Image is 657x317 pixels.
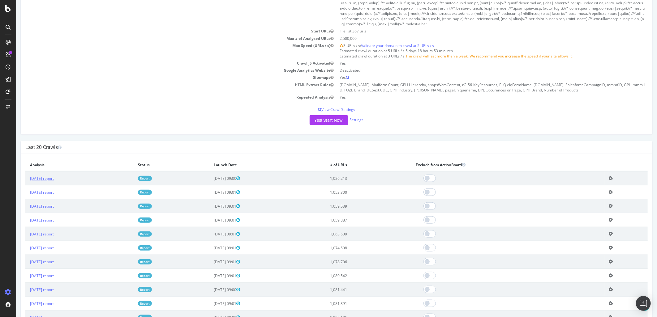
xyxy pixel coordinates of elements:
[122,190,136,195] a: Report
[294,115,332,125] button: Yes! Start Now
[14,231,38,237] a: [DATE] report
[198,190,224,195] span: [DATE] 09:01
[345,43,418,48] a: Validate your domain to crawl at 5 URLs / s
[14,273,38,278] a: [DATE] report
[309,185,395,199] td: 1,053,300
[122,301,136,306] a: Report
[117,158,193,171] th: Status
[9,144,632,150] h4: Last 20 Crawls
[389,53,556,59] span: The crawl will last more than a week. We recommend you increase the speed if your site allows it.
[9,67,320,74] td: Google Analytics Website
[9,42,320,60] td: Max Speed (URLs / s)
[122,218,136,223] a: Report
[14,190,38,195] a: [DATE] report
[309,297,395,311] td: 1,081,891
[309,283,395,297] td: 1,081,441
[14,287,38,292] a: [DATE] report
[122,176,136,181] a: Report
[309,158,395,171] th: # of URLs
[389,48,437,53] span: 5 days 18 hours 53 minutes
[320,74,632,81] td: Yes
[309,171,395,185] td: 1,026,213
[309,213,395,227] td: 1,059,887
[9,94,320,101] td: Repeated Analysis
[198,273,224,278] span: [DATE] 09:01
[309,255,395,269] td: 1,078,706
[14,204,38,209] a: [DATE] report
[320,42,632,60] td: 3 URLs / s: Estimated crawl duration at 5 URLs / s: Estimated crawl duration at 3 URLs / s:
[198,287,224,292] span: [DATE] 09:00
[9,27,320,35] td: Start URLs
[9,35,320,42] td: Max # of Analysed URLs
[320,60,632,67] td: Yes
[395,158,588,171] th: Exclude from ActionBoard
[14,176,38,181] a: [DATE] report
[198,204,224,209] span: [DATE] 09:01
[198,245,224,251] span: [DATE] 09:01
[320,27,632,35] td: File list 367 urls
[198,259,224,264] span: [DATE] 09:01
[14,259,38,264] a: [DATE] report
[636,296,651,311] div: Open Intercom Messenger
[122,259,136,264] a: Report
[122,273,136,278] a: Report
[9,60,320,67] td: Crawl JS Activated
[9,107,632,112] p: View Crawl Settings
[198,231,224,237] span: [DATE] 09:01
[309,199,395,213] td: 1,059,539
[198,301,224,306] span: [DATE] 09:01
[320,81,632,94] td: [DOMAIN_NAME], Mailform Count, GPH Hierarchy, snapsWcmContent, rG-56-KeyResources, ELQ elqFormNam...
[9,74,320,81] td: Sitemaps
[198,176,224,181] span: [DATE] 09:00
[14,218,38,223] a: [DATE] report
[122,245,136,251] a: Report
[309,241,395,255] td: 1,074,508
[14,245,38,251] a: [DATE] report
[122,231,136,237] a: Report
[198,218,224,223] span: [DATE] 09:01
[334,117,348,122] a: Settings
[320,67,632,74] td: Deactivated
[9,81,320,94] td: HTML Extract Rules
[193,158,309,171] th: Launch Date
[9,158,117,171] th: Analysis
[122,287,136,292] a: Report
[309,269,395,283] td: 1,080,542
[309,227,395,241] td: 1,063,509
[14,301,38,306] a: [DATE] report
[122,204,136,209] a: Report
[320,94,632,101] td: Yes
[320,35,632,42] td: 2,500,000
